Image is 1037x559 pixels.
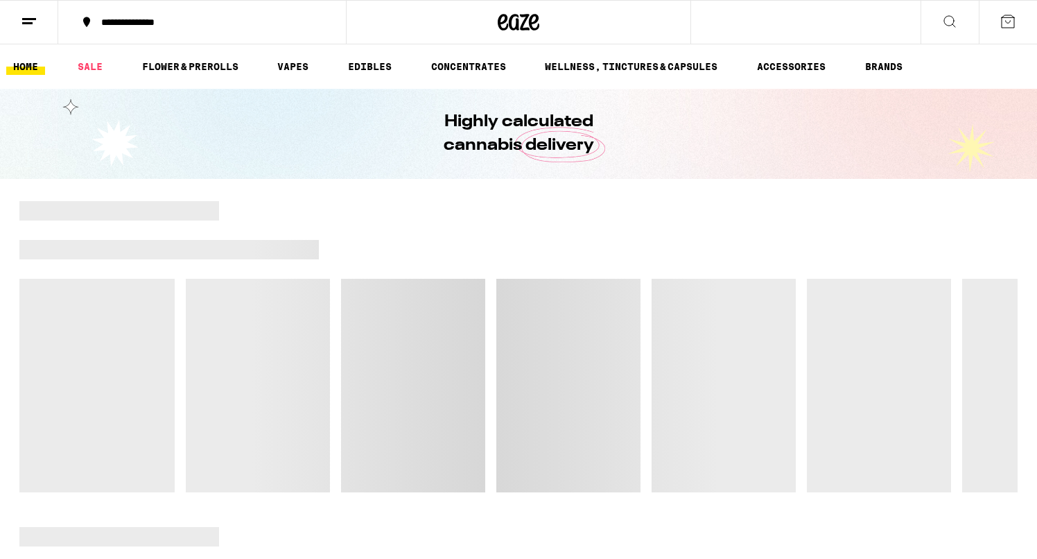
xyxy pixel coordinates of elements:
[858,58,909,75] button: BRANDS
[270,58,315,75] a: VAPES
[341,58,399,75] a: EDIBLES
[135,58,245,75] a: FLOWER & PREROLLS
[750,58,833,75] a: ACCESSORIES
[538,58,724,75] a: WELLNESS, TINCTURES & CAPSULES
[6,58,45,75] a: HOME
[404,110,633,157] h1: Highly calculated cannabis delivery
[424,58,513,75] a: CONCENTRATES
[71,58,110,75] a: SALE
